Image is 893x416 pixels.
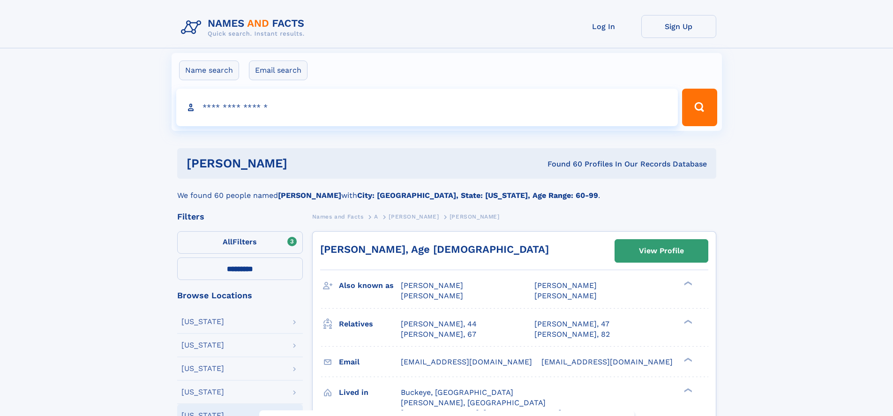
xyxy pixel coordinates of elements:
[320,243,549,255] a: [PERSON_NAME], Age [DEMOGRAPHIC_DATA]
[641,15,716,38] a: Sign Up
[177,179,716,201] div: We found 60 people named with .
[682,387,693,393] div: ❯
[401,281,463,290] span: [PERSON_NAME]
[177,231,303,254] label: Filters
[312,211,364,222] a: Names and Facts
[639,240,684,262] div: View Profile
[177,212,303,221] div: Filters
[339,385,401,401] h3: Lived in
[374,213,378,220] span: A
[181,318,224,325] div: [US_STATE]
[187,158,418,169] h1: [PERSON_NAME]
[389,213,439,220] span: [PERSON_NAME]
[401,291,463,300] span: [PERSON_NAME]
[615,240,708,262] a: View Profile
[682,280,693,287] div: ❯
[374,211,378,222] a: A
[357,191,598,200] b: City: [GEOGRAPHIC_DATA], State: [US_STATE], Age Range: 60-99
[339,316,401,332] h3: Relatives
[278,191,341,200] b: [PERSON_NAME]
[249,61,308,80] label: Email search
[401,329,476,340] a: [PERSON_NAME], 67
[177,15,312,40] img: Logo Names and Facts
[339,354,401,370] h3: Email
[401,319,477,329] a: [PERSON_NAME], 44
[541,357,673,366] span: [EMAIL_ADDRESS][DOMAIN_NAME]
[682,356,693,363] div: ❯
[534,329,610,340] a: [PERSON_NAME], 82
[401,357,532,366] span: [EMAIL_ADDRESS][DOMAIN_NAME]
[682,89,717,126] button: Search Button
[450,213,500,220] span: [PERSON_NAME]
[417,159,707,169] div: Found 60 Profiles In Our Records Database
[401,398,546,407] span: [PERSON_NAME], [GEOGRAPHIC_DATA]
[682,318,693,325] div: ❯
[339,278,401,294] h3: Also known as
[181,365,224,372] div: [US_STATE]
[534,319,609,329] a: [PERSON_NAME], 47
[401,388,513,397] span: Buckeye, [GEOGRAPHIC_DATA]
[181,388,224,396] div: [US_STATE]
[177,291,303,300] div: Browse Locations
[566,15,641,38] a: Log In
[534,281,597,290] span: [PERSON_NAME]
[389,211,439,222] a: [PERSON_NAME]
[181,341,224,349] div: [US_STATE]
[179,61,239,80] label: Name search
[223,237,233,246] span: All
[176,89,678,126] input: search input
[534,291,597,300] span: [PERSON_NAME]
